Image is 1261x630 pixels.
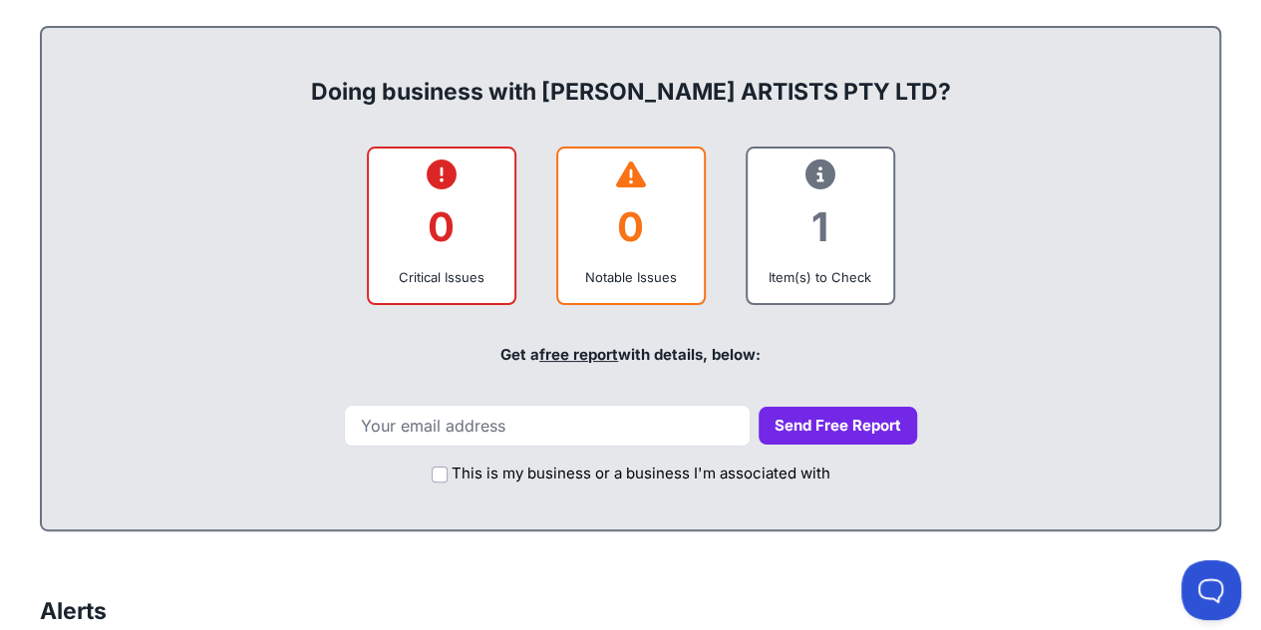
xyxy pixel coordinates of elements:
[500,345,761,364] span: Get a with details, below:
[40,595,107,627] h3: Alerts
[574,186,688,267] div: 0
[539,345,618,364] a: free report
[764,267,877,287] div: Item(s) to Check
[62,44,1199,108] div: Doing business with [PERSON_NAME] ARTISTS PTY LTD?
[344,405,751,447] input: Your email address
[764,186,877,267] div: 1
[452,463,830,485] label: This is my business or a business I'm associated with
[759,407,917,446] button: Send Free Report
[385,186,498,267] div: 0
[574,267,688,287] div: Notable Issues
[385,267,498,287] div: Critical Issues
[1181,560,1241,620] iframe: Toggle Customer Support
